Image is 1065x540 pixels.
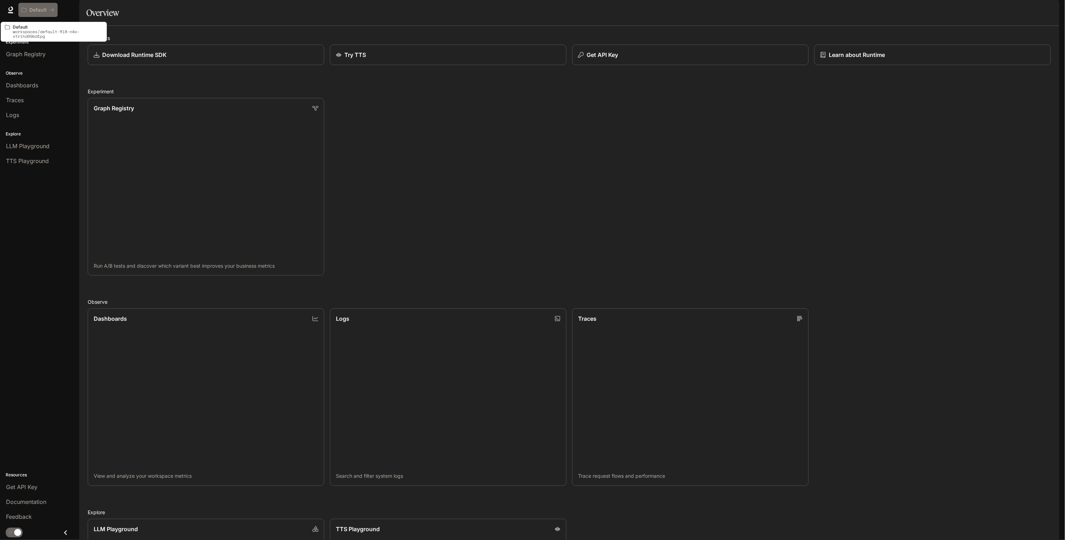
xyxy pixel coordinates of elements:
a: Graph RegistryRun A/B tests and discover which variant best improves your business metrics [88,98,324,275]
h2: Explore [88,509,1051,516]
p: Logs [336,314,349,323]
a: Download Runtime SDK [88,45,324,65]
h1: Overview [86,6,119,20]
h2: Experiment [88,88,1051,95]
a: Learn about Runtime [814,45,1051,65]
a: Try TTS [330,45,566,65]
a: TracesTrace request flows and performance [572,308,809,486]
p: Default [13,25,103,29]
p: LLM Playground [94,525,138,533]
p: TTS Playground [336,525,380,533]
p: View and analyze your workspace metrics [94,472,318,480]
p: workspaces/default-fil8-n4o-xtrihd09bd1pg [13,29,103,39]
p: Graph Registry [94,104,134,112]
button: Get API Key [572,45,809,65]
p: Traces [578,314,596,323]
p: Download Runtime SDK [102,51,167,59]
p: Learn about Runtime [829,51,885,59]
p: Trace request flows and performance [578,472,803,480]
p: Run A/B tests and discover which variant best improves your business metrics [94,262,318,269]
h2: Observe [88,298,1051,306]
p: Default [29,7,47,13]
p: Try TTS [344,51,366,59]
p: Dashboards [94,314,127,323]
button: All workspaces [18,3,58,17]
p: Get API Key [587,51,618,59]
a: LogsSearch and filter system logs [330,308,566,486]
a: DashboardsView and analyze your workspace metrics [88,308,324,486]
h2: Shortcuts [88,34,1051,42]
p: Search and filter system logs [336,472,560,480]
